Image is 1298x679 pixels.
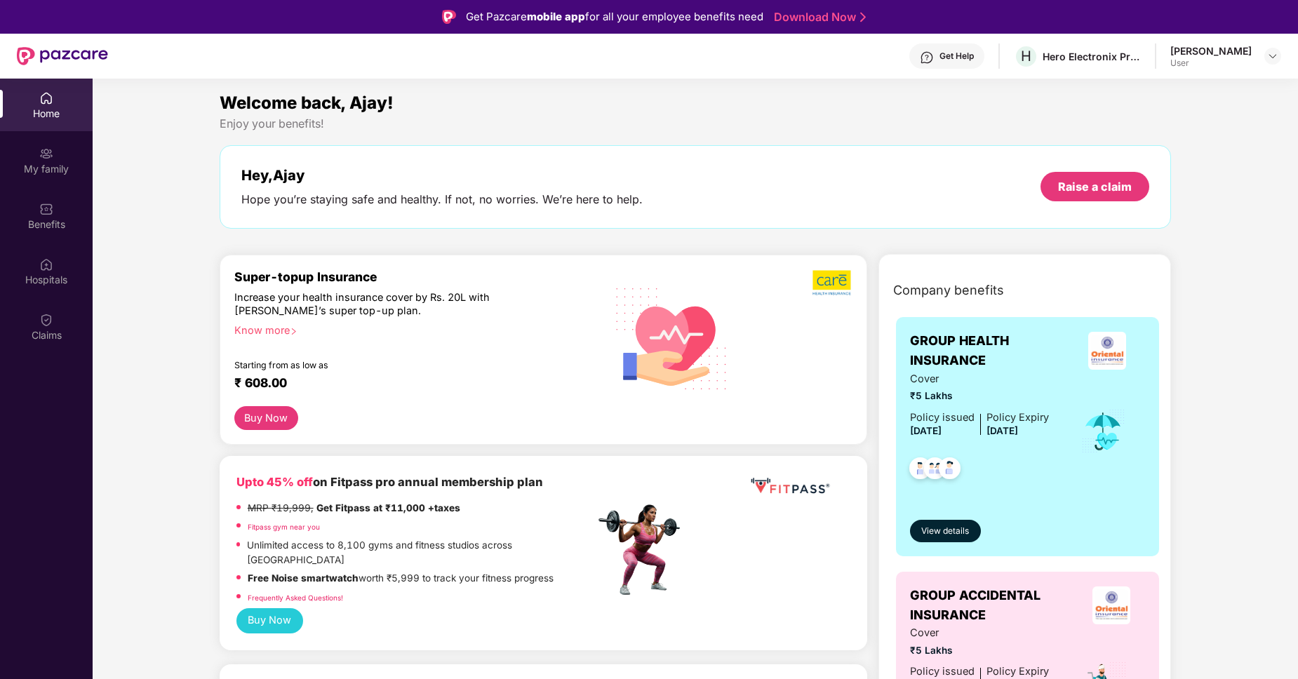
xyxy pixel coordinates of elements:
[248,502,314,513] del: MRP ₹19,999,
[39,202,53,216] img: svg+xml;base64,PHN2ZyBpZD0iQmVuZWZpdHMiIHhtbG5zPSJodHRwOi8vd3d3LnczLm9yZy8yMDAwL3N2ZyIgd2lkdGg9Ij...
[466,8,763,25] div: Get Pazcare for all your employee benefits need
[939,51,974,62] div: Get Help
[1092,586,1130,624] img: insurerLogo
[932,453,967,488] img: svg+xml;base64,PHN2ZyB4bWxucz0iaHR0cDovL3d3dy53My5vcmcvMjAwMC9zdmciIHdpZHRoPSI0OC45NDMiIGhlaWdodD...
[39,91,53,105] img: svg+xml;base64,PHN2ZyBpZD0iSG9tZSIgeG1sbnM9Imh0dHA6Ly93d3cudzMub3JnLzIwMDAvc3ZnIiB3aWR0aD0iMjAiIG...
[910,586,1077,626] span: GROUP ACCIDENTAL INSURANCE
[774,10,862,25] a: Download Now
[234,323,587,333] div: Know more
[39,257,53,271] img: svg+xml;base64,PHN2ZyBpZD0iSG9zcGl0YWxzIiB4bWxucz0iaHR0cDovL3d3dy53My5vcmcvMjAwMC9zdmciIHdpZHRoPS...
[1021,48,1031,65] span: H
[910,371,1049,387] span: Cover
[920,51,934,65] img: svg+xml;base64,PHN2ZyBpZD0iSGVscC0zMngzMiIgeG1sbnM9Imh0dHA6Ly93d3cudzMub3JnLzIwMDAvc3ZnIiB3aWR0aD...
[1088,332,1126,370] img: insurerLogo
[234,375,581,392] div: ₹ 608.00
[910,389,1049,403] span: ₹5 Lakhs
[594,501,693,599] img: fpp.png
[241,167,643,184] div: Hey, Ajay
[17,47,108,65] img: New Pazcare Logo
[986,425,1018,436] span: [DATE]
[248,571,554,586] p: worth ₹5,999 to track your fitness progress
[1043,50,1141,63] div: Hero Electronix Private Limited
[903,453,937,488] img: svg+xml;base64,PHN2ZyB4bWxucz0iaHR0cDovL3d3dy53My5vcmcvMjAwMC9zdmciIHdpZHRoPSI0OC45NDMiIGhlaWdodD...
[860,10,866,25] img: Stroke
[748,473,832,499] img: fppp.png
[918,453,952,488] img: svg+xml;base64,PHN2ZyB4bWxucz0iaHR0cDovL3d3dy53My5vcmcvMjAwMC9zdmciIHdpZHRoPSI0OC45MTUiIGhlaWdodD...
[234,269,595,284] div: Super-topup Insurance
[527,10,585,23] strong: mobile app
[910,643,1049,658] span: ₹5 Lakhs
[1170,58,1252,69] div: User
[234,406,298,430] button: Buy Now
[442,10,456,24] img: Logo
[910,410,975,426] div: Policy issued
[921,525,969,538] span: View details
[893,281,1004,300] span: Company benefits
[236,475,313,489] b: Upto 45% off
[39,313,53,327] img: svg+xml;base64,PHN2ZyBpZD0iQ2xhaW0iIHhtbG5zPSJodHRwOi8vd3d3LnczLm9yZy8yMDAwL3N2ZyIgd2lkdGg9IjIwIi...
[247,538,594,568] p: Unlimited access to 8,100 gyms and fitness studios across [GEOGRAPHIC_DATA]
[248,572,359,584] strong: Free Noise smartwatch
[910,425,942,436] span: [DATE]
[910,331,1069,371] span: GROUP HEALTH INSURANCE
[236,608,303,633] button: Buy Now
[234,360,535,370] div: Starting from as low as
[605,269,739,405] img: svg+xml;base64,PHN2ZyB4bWxucz0iaHR0cDovL3d3dy53My5vcmcvMjAwMC9zdmciIHhtbG5zOnhsaW5rPSJodHRwOi8vd3...
[910,520,981,542] button: View details
[812,269,852,296] img: b5dec4f62d2307b9de63beb79f102df3.png
[234,290,535,317] div: Increase your health insurance cover by Rs. 20L with [PERSON_NAME]’s super top-up plan.
[248,523,320,531] a: Fitpass gym near you
[220,93,394,113] span: Welcome back, Ajay!
[1058,179,1132,194] div: Raise a claim
[986,410,1049,426] div: Policy Expiry
[248,593,343,602] a: Frequently Asked Questions!
[1170,44,1252,58] div: [PERSON_NAME]
[290,328,297,335] span: right
[1080,408,1126,455] img: icon
[910,625,1049,641] span: Cover
[39,147,53,161] img: svg+xml;base64,PHN2ZyB3aWR0aD0iMjAiIGhlaWdodD0iMjAiIHZpZXdCb3g9IjAgMCAyMCAyMCIgZmlsbD0ibm9uZSIgeG...
[241,192,643,207] div: Hope you’re staying safe and healthy. If not, no worries. We’re here to help.
[236,475,543,489] b: on Fitpass pro annual membership plan
[220,116,1172,131] div: Enjoy your benefits!
[1267,51,1278,62] img: svg+xml;base64,PHN2ZyBpZD0iRHJvcGRvd24tMzJ4MzIiIHhtbG5zPSJodHRwOi8vd3d3LnczLm9yZy8yMDAwL3N2ZyIgd2...
[316,502,460,513] strong: Get Fitpass at ₹11,000 +taxes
